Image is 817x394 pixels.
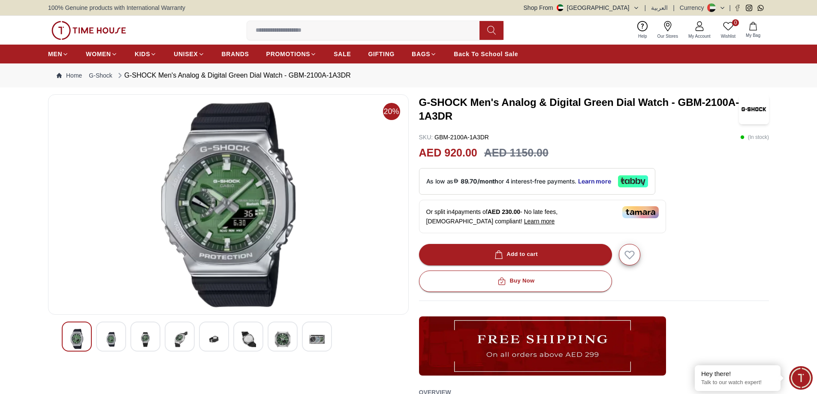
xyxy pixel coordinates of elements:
[633,19,652,41] a: Help
[174,50,198,58] span: UNISEX
[368,50,395,58] span: GIFTING
[742,32,764,39] span: My Bag
[69,329,84,349] img: G-SHOCK Men's Analog & Digital Green Dial Watch - GBM-2100A-1A3DR
[419,200,666,233] div: Or split in 4 payments of - No late fees, [DEMOGRAPHIC_DATA] compliant!
[48,50,62,58] span: MEN
[419,316,666,376] img: ...
[55,102,401,307] img: G-SHOCK Men's Analog & Digital Green Dial Watch - GBM-2100A-1A3DR
[309,329,325,350] img: G-SHOCK Men's Analog & Digital Green Dial Watch - GBM-2100A-1A3DR
[685,33,714,39] span: My Account
[86,50,111,58] span: WOMEN
[635,33,651,39] span: Help
[222,50,249,58] span: BRANDS
[454,50,518,58] span: Back To School Sale
[334,50,351,58] span: SALE
[86,46,118,62] a: WOMEN
[135,46,157,62] a: KIDS
[334,46,351,62] a: SALE
[651,3,668,12] button: العربية
[701,370,774,378] div: Hey there!
[368,46,395,62] a: GIFTING
[222,46,249,62] a: BRANDS
[673,3,675,12] span: |
[206,329,222,350] img: G-SHOCK Men's Analog & Digital Green Dial Watch - GBM-2100A-1A3DR
[493,250,538,259] div: Add to cart
[103,329,119,350] img: G-SHOCK Men's Analog & Digital Green Dial Watch - GBM-2100A-1A3DR
[419,134,433,141] span: SKU :
[48,63,769,87] nav: Breadcrumb
[419,271,612,292] button: Buy Now
[622,206,659,218] img: Tamara
[789,366,813,390] div: Chat Widget
[680,3,708,12] div: Currency
[383,103,400,120] span: 20%
[51,21,126,40] img: ...
[701,379,774,386] p: Talk to our watch expert!
[645,3,646,12] span: |
[266,46,317,62] a: PROMOTIONS
[241,329,256,350] img: G-SHOCK Men's Analog & Digital Green Dial Watch - GBM-2100A-1A3DR
[741,20,766,40] button: My Bag
[484,145,549,161] h3: AED 1150.00
[116,70,351,81] div: G-SHOCK Men's Analog & Digital Green Dial Watch - GBM-2100A-1A3DR
[718,33,739,39] span: Wishlist
[135,50,150,58] span: KIDS
[524,3,639,12] button: Shop From[GEOGRAPHIC_DATA]
[654,33,681,39] span: Our Stores
[746,5,752,11] a: Instagram
[732,19,739,26] span: 0
[174,46,204,62] a: UNISEX
[48,3,185,12] span: 100% Genuine products with International Warranty
[412,50,430,58] span: BAGS
[524,218,555,225] span: Learn more
[57,71,82,80] a: Home
[89,71,112,80] a: G-Shock
[419,244,612,265] button: Add to cart
[488,208,520,215] span: AED 230.00
[172,329,187,350] img: G-SHOCK Men's Analog & Digital Green Dial Watch - GBM-2100A-1A3DR
[266,50,311,58] span: PROMOTIONS
[739,94,769,124] img: G-SHOCK Men's Analog & Digital Green Dial Watch - GBM-2100A-1A3DR
[412,46,437,62] a: BAGS
[419,133,489,141] p: GBM-2100A-1A3DR
[48,46,69,62] a: MEN
[652,19,683,41] a: Our Stores
[557,4,564,11] img: United Arab Emirates
[496,276,534,286] div: Buy Now
[138,329,153,350] img: G-SHOCK Men's Analog & Digital Green Dial Watch - GBM-2100A-1A3DR
[454,46,518,62] a: Back To School Sale
[729,3,731,12] span: |
[740,133,769,141] p: ( In stock )
[419,145,477,161] h2: AED 920.00
[734,5,741,11] a: Facebook
[275,329,290,350] img: G-SHOCK Men's Analog & Digital Green Dial Watch - GBM-2100A-1A3DR
[757,5,764,11] a: Whatsapp
[419,96,739,123] h3: G-SHOCK Men's Analog & Digital Green Dial Watch - GBM-2100A-1A3DR
[716,19,741,41] a: 0Wishlist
